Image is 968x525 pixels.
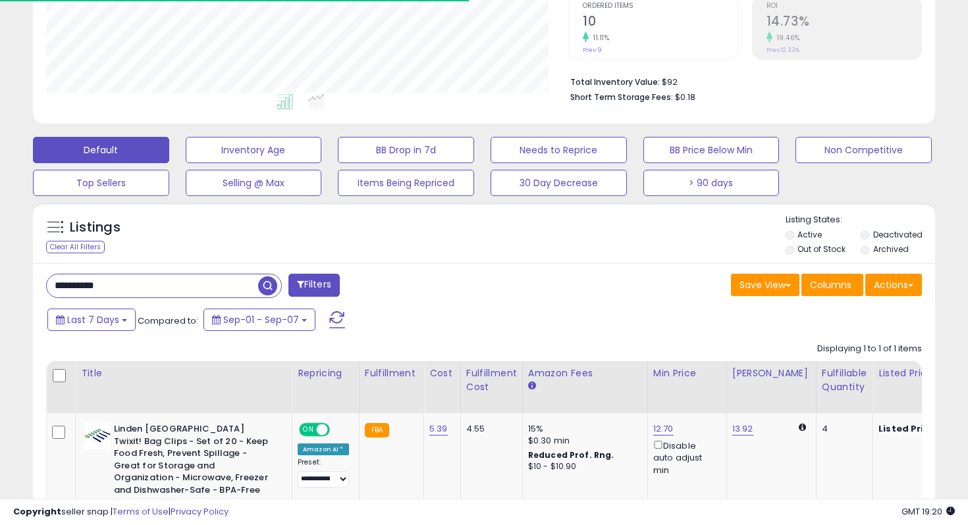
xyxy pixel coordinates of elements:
button: Needs to Reprice [491,137,627,163]
img: 41XPb3ypz1L._SL40_.jpg [84,423,111,449]
div: Fulfillable Quantity [822,366,867,394]
button: Items Being Repriced [338,170,474,196]
h2: 10 [583,14,738,32]
span: ROI [766,3,921,10]
b: Listed Price: [878,422,938,435]
div: $10 - $10.90 [528,461,637,472]
div: Amazon Fees [528,366,642,380]
span: Sep-01 - Sep-07 [223,313,299,326]
span: 2025-09-15 19:20 GMT [901,505,955,518]
p: Listing States: [786,214,936,226]
button: Top Sellers [33,170,169,196]
a: Terms of Use [113,505,169,518]
small: 11.11% [589,33,609,43]
div: Cost [429,366,455,380]
a: 12.70 [653,422,674,436]
button: > 90 days [643,170,780,196]
div: Amazon AI * [298,443,349,455]
span: $0.18 [675,91,695,103]
button: Last 7 Days [47,309,136,331]
button: Actions [865,274,922,296]
a: 13.92 [732,422,753,436]
div: 4.55 [466,423,512,435]
label: Out of Stock [797,243,846,255]
div: [PERSON_NAME] [732,366,811,380]
b: Total Inventory Value: [570,76,660,87]
a: 5.39 [429,422,448,436]
b: Short Term Storage Fees: [570,91,673,103]
div: 4 [822,423,863,435]
span: Columns [810,278,851,291]
div: 15% [528,423,637,435]
div: Min Price [653,366,721,380]
div: $0.30 min [528,435,637,447]
button: Non Competitive [795,137,932,163]
div: Preset: [298,458,349,488]
button: Columns [801,274,863,296]
span: OFF [328,424,349,436]
div: Fulfillment [365,366,418,380]
span: Ordered Items [583,3,738,10]
b: Reduced Prof. Rng. [528,449,614,461]
a: Privacy Policy [171,505,229,518]
button: Save View [731,274,799,296]
button: Selling @ Max [186,170,322,196]
label: Deactivated [873,229,923,240]
div: Repricing [298,366,354,380]
button: 30 Day Decrease [491,170,627,196]
div: Fulfillment Cost [466,366,517,394]
small: Prev: 12.33% [766,46,799,54]
div: Displaying 1 to 1 of 1 items [817,343,922,355]
label: Archived [873,243,909,255]
button: Sep-01 - Sep-07 [203,309,315,331]
div: Clear All Filters [46,241,105,253]
small: Prev: 9 [583,46,602,54]
h2: 14.73% [766,14,921,32]
li: $92 [570,73,912,89]
label: Active [797,229,822,240]
button: BB Drop in 7d [338,137,474,163]
button: Inventory Age [186,137,322,163]
button: BB Price Below Min [643,137,780,163]
strong: Copyright [13,505,61,518]
div: seller snap | | [13,506,229,518]
h5: Listings [70,218,121,237]
b: Linden [GEOGRAPHIC_DATA] Twixit! Bag Clips - Set of 20 - Keep Food Fresh, Prevent Spillage - Grea... [114,423,274,499]
div: Title [81,366,286,380]
span: Last 7 Days [67,313,119,326]
small: FBA [365,423,389,438]
button: Filters [288,274,340,297]
span: ON [300,424,317,436]
span: Compared to: [138,314,198,327]
small: Amazon Fees. [528,380,536,392]
div: Disable auto adjust min [653,438,716,476]
small: 19.46% [772,33,800,43]
button: Default [33,137,169,163]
